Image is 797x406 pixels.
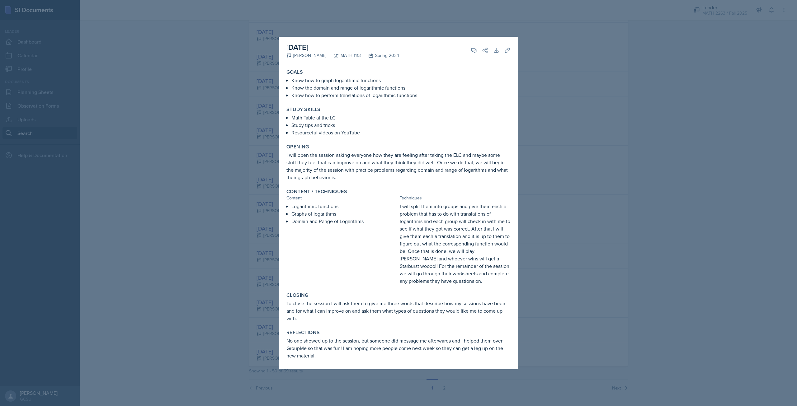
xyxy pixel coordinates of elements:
p: Study tips and tricks [291,121,511,129]
div: Spring 2024 [361,52,399,59]
div: [PERSON_NAME] [286,52,326,59]
p: Resourceful videos on YouTube [291,129,511,136]
div: MATH 1113 [326,52,361,59]
div: Content [286,195,397,201]
label: Opening [286,144,309,150]
label: Study Skills [286,106,321,113]
p: I will split them into groups and give them each a problem that has to do with translations of lo... [400,203,511,285]
p: I will open the session asking everyone how they are feeling after taking the ELC and maybe some ... [286,151,511,181]
p: To close the session I will ask them to give me three words that describe how my sessions have be... [286,300,511,322]
label: Content / Techniques [286,189,347,195]
label: Reflections [286,329,320,336]
label: Goals [286,69,303,75]
h2: [DATE] [286,42,399,53]
p: Graphs of logarithms [291,210,397,217]
p: Know the domain and range of logarithmic functions [291,84,511,91]
p: No one showed up to the session, but someone did message me afterwards and I helped them over Gro... [286,337,511,359]
div: Techniques [400,195,511,201]
p: Math Table at the LC [291,114,511,121]
p: Know how to perform translations of logarithmic functions [291,91,511,99]
label: Closing [286,292,309,298]
p: Domain and Range of Logarithms [291,217,397,225]
p: Know how to graph logarithmic functions [291,77,511,84]
p: Logarithmic functions [291,203,397,210]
